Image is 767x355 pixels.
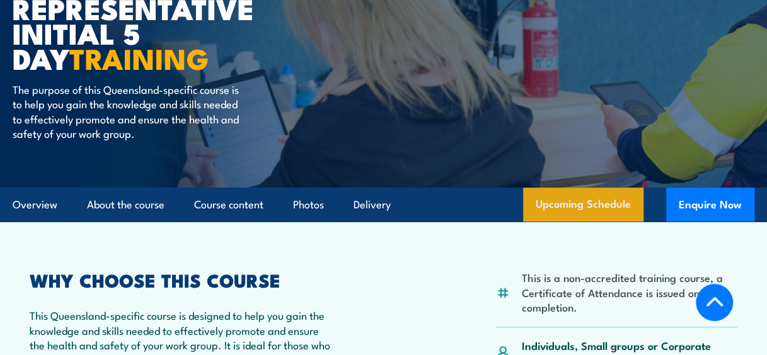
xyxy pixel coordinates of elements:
a: Overview [13,188,57,222]
li: This is a non-accredited training course, a Certificate of Attendance is issued on completion. [522,270,737,314]
button: Enquire Now [666,188,754,222]
a: Photos [293,188,324,222]
h2: WHY CHOOSE THIS COURSE [30,271,337,288]
a: Upcoming Schedule [523,188,643,222]
a: Delivery [354,188,391,222]
strong: TRAINING [69,36,209,79]
a: Course content [194,188,263,222]
a: About the course [87,188,164,222]
p: The purpose of this Queensland-specific course is to help you gain the knowledge and skills neede... [13,82,243,141]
